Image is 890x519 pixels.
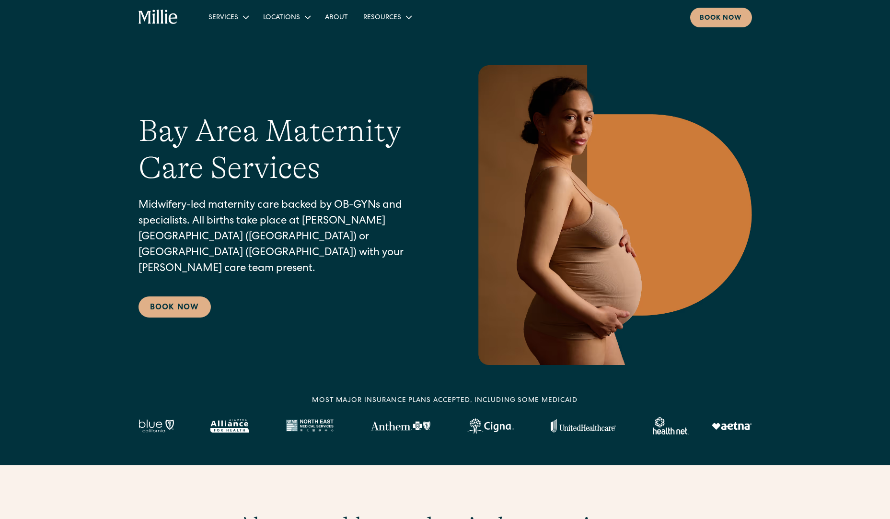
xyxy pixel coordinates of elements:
[370,421,430,431] img: Anthem Logo
[317,9,356,25] a: About
[139,419,174,433] img: Blue California logo
[690,8,752,27] a: Book now
[139,198,434,277] p: Midwifery-led maternity care backed by OB-GYNs and specialists. All births take place at [PERSON_...
[263,13,300,23] div: Locations
[472,65,752,365] img: Pregnant woman in neutral underwear holding her belly, standing in profile against a warm-toned g...
[139,113,434,187] h1: Bay Area Maternity Care Services
[312,396,578,406] div: MOST MAJOR INSURANCE PLANS ACCEPTED, INCLUDING some MEDICAID
[467,418,514,434] img: Cigna logo
[255,9,317,25] div: Locations
[201,9,255,25] div: Services
[139,296,211,318] a: Book Now
[653,417,689,435] img: Healthnet logo
[356,9,418,25] div: Resources
[139,10,178,25] a: home
[208,13,238,23] div: Services
[700,13,742,24] div: Book now
[363,13,401,23] div: Resources
[551,419,616,433] img: United Healthcare logo
[712,422,752,430] img: Aetna logo
[286,419,334,433] img: North East Medical Services logo
[210,419,248,433] img: Alameda Alliance logo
